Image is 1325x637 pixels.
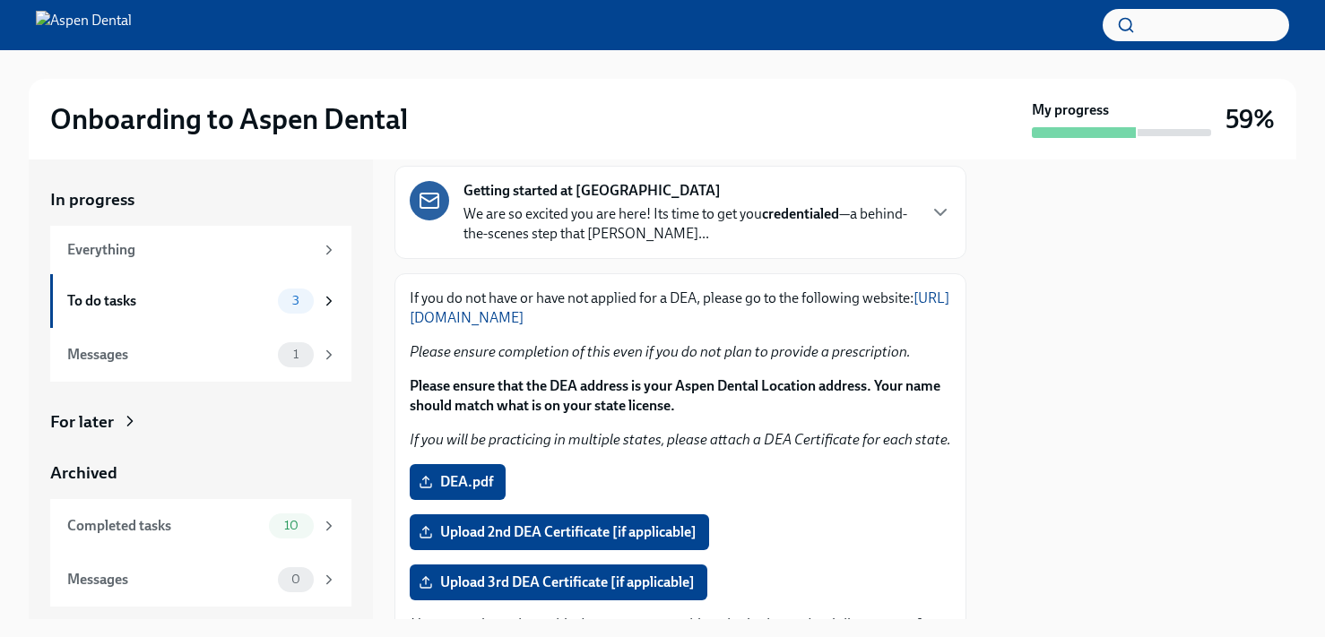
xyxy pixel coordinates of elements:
[50,499,351,553] a: Completed tasks10
[50,226,351,274] a: Everything
[410,343,911,360] em: Please ensure completion of this even if you do not plan to provide a prescription.
[410,431,951,448] em: If you will be practicing in multiple states, please attach a DEA Certificate for each state.
[50,461,351,485] a: Archived
[463,204,915,244] p: We are so excited you are here! Its time to get you —a behind-the-scenes step that [PERSON_NAME]...
[422,523,697,541] span: Upload 2nd DEA Certificate [if applicable]
[281,294,310,307] span: 3
[50,410,351,434] a: For later
[410,288,951,328] p: If you do not have or have not applied for a DEA, please go to the following website:
[67,345,271,365] div: Messages
[50,274,351,328] a: To do tasks3
[50,553,351,607] a: Messages0
[422,573,695,591] span: Upload 3rd DEA Certificate [if applicable]
[50,410,114,434] div: For later
[1225,103,1275,135] h3: 59%
[281,572,311,586] span: 0
[410,464,506,500] label: DEA.pdf
[50,101,408,137] h2: Onboarding to Aspen Dental
[50,328,351,382] a: Messages1
[67,240,314,260] div: Everything
[50,188,351,211] a: In progress
[67,516,262,536] div: Completed tasks
[410,564,707,600] label: Upload 3rd DEA Certificate [if applicable]
[36,11,132,39] img: Aspen Dental
[67,570,271,590] div: Messages
[762,205,839,222] strong: credentialed
[422,473,493,491] span: DEA.pdf
[67,291,271,311] div: To do tasks
[410,377,940,414] strong: Please ensure that the DEA address is your Aspen Dental Location address. Your name should match ...
[1032,100,1109,120] strong: My progress
[463,181,721,201] strong: Getting started at [GEOGRAPHIC_DATA]
[410,514,709,550] label: Upload 2nd DEA Certificate [if applicable]
[273,519,309,532] span: 10
[282,348,309,361] span: 1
